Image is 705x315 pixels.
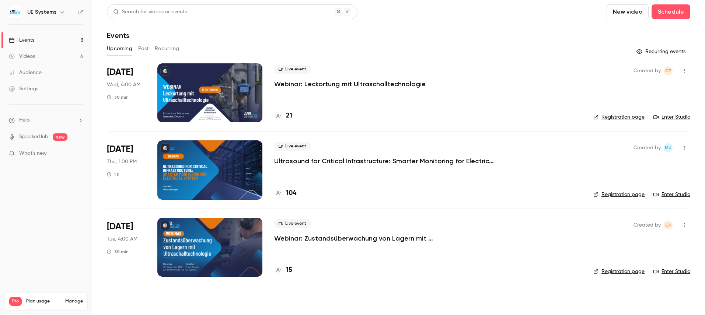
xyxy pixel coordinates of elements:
span: Live event [274,65,311,74]
a: SpeakerHub [19,133,48,141]
div: 30 min [107,249,129,255]
a: Enter Studio [653,113,690,121]
button: Recurring events [633,46,690,57]
h4: 104 [286,188,296,198]
button: Upcoming [107,43,132,55]
a: Webinar: Zustandsüberwachung von Lagern mit Ultraschalltechnologie [274,234,495,243]
a: Registration page [593,191,645,198]
a: Manage [65,298,83,304]
div: Search for videos or events [113,8,187,16]
h1: Events [107,31,129,40]
span: Created by [634,221,661,230]
span: Help [19,116,30,124]
span: Thu, 1:00 PM [107,158,137,165]
button: Schedule [652,4,690,19]
a: 21 [274,111,292,121]
span: Marketing UE Systems [664,143,673,152]
span: [DATE] [107,66,133,78]
div: Sep 17 Wed, 10:00 AM (Europe/Amsterdam) [107,63,146,122]
span: Live event [274,219,311,228]
span: CP [665,221,671,230]
li: help-dropdown-opener [9,116,83,124]
h6: UE Systems [27,8,56,16]
a: Registration page [593,268,645,275]
span: CP [665,66,671,75]
div: Audience [9,69,42,76]
a: Webinar: Leckortung mit Ultraschalltechnologie [274,80,426,88]
a: Ultrasound for Critical Infrastructure: Smarter Monitoring for Electrical Systems [274,157,495,165]
div: 30 min [107,94,129,100]
span: [DATE] [107,221,133,232]
span: Wed, 4:00 AM [107,81,140,88]
a: 104 [274,188,296,198]
a: Enter Studio [653,191,690,198]
span: Created by [634,143,661,152]
a: 15 [274,265,292,275]
div: Settings [9,85,38,92]
span: Live event [274,142,311,151]
img: UE Systems [9,6,21,18]
h4: 21 [286,111,292,121]
div: 1 h [107,171,119,177]
span: What's new [19,150,47,157]
button: Past [138,43,149,55]
span: MU [665,143,671,152]
div: Events [9,36,34,44]
button: New video [607,4,649,19]
span: [DATE] [107,143,133,155]
span: Plan usage [26,298,61,304]
span: Cláudia Pereira [664,66,673,75]
button: Recurring [155,43,179,55]
div: Sep 30 Tue, 10:00 AM (Europe/Amsterdam) [107,218,146,277]
a: Registration page [593,113,645,121]
span: Created by [634,66,661,75]
a: Enter Studio [653,268,690,275]
div: Sep 18 Thu, 1:00 PM (America/New York) [107,140,146,199]
span: Cláudia Pereira [664,221,673,230]
iframe: Noticeable Trigger [74,150,83,157]
span: Tue, 4:00 AM [107,235,137,243]
span: new [53,133,67,141]
h4: 15 [286,265,292,275]
div: Videos [9,53,35,60]
span: Pro [9,297,22,306]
